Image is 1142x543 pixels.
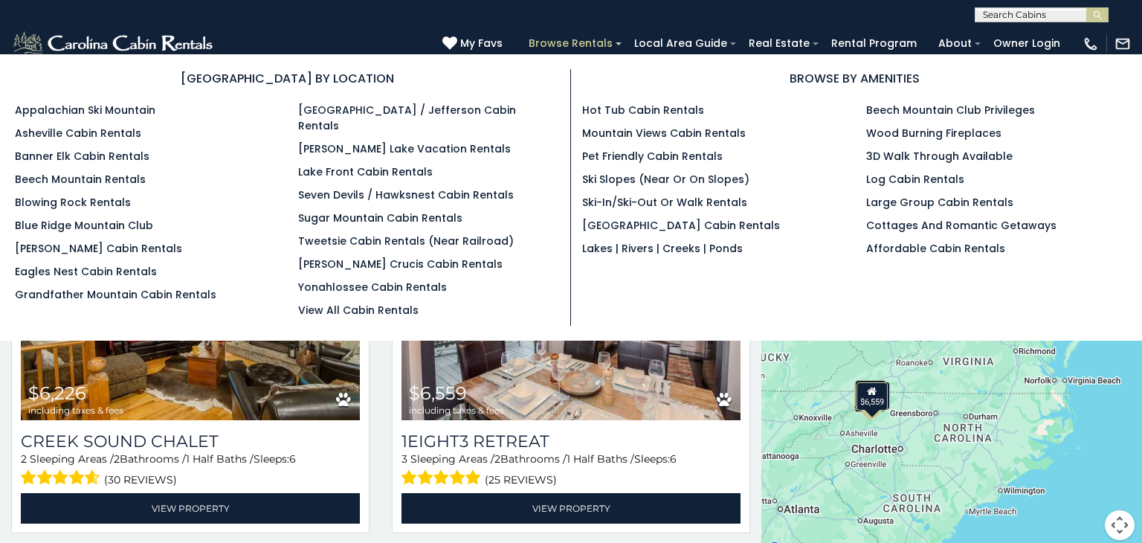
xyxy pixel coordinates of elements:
[866,172,964,187] a: Log Cabin Rentals
[627,32,735,55] a: Local Area Guide
[401,431,741,452] a: 1eight3 Retreat
[289,452,296,466] span: 6
[21,431,360,452] a: Creek Sound Chalet
[28,405,123,415] span: including taxes & fees
[298,103,516,133] a: [GEOGRAPHIC_DATA] / Jefferson Cabin Rentals
[442,36,506,52] a: My Favs
[15,264,157,279] a: Eagles Nest Cabin Rentals
[15,287,216,302] a: Grandfather Mountain Cabin Rentals
[298,257,503,271] a: [PERSON_NAME] Crucis Cabin Rentals
[866,103,1035,118] a: Beech Mountain Club Privileges
[298,280,447,295] a: Yonahlossee Cabin Rentals
[824,32,924,55] a: Rental Program
[409,405,504,415] span: including taxes & fees
[298,234,514,248] a: Tweetsie Cabin Rentals (Near Railroad)
[15,195,131,210] a: Blowing Rock Rentals
[15,103,155,118] a: Appalachian Ski Mountain
[567,452,634,466] span: 1 Half Baths /
[494,452,500,466] span: 2
[582,126,746,141] a: Mountain Views Cabin Rentals
[186,452,254,466] span: 1 Half Baths /
[21,452,27,466] span: 2
[1083,36,1099,52] img: phone-regular-white.png
[15,241,182,256] a: [PERSON_NAME] Cabin Rentals
[856,382,888,410] div: $6,559
[582,69,1127,88] h3: BROWSE BY AMENITIES
[15,172,146,187] a: Beech Mountain Rentals
[582,149,723,164] a: Pet Friendly Cabin Rentals
[104,470,177,489] span: (30 reviews)
[28,382,86,404] span: $6,226
[21,452,360,489] div: Sleeping Areas / Bathrooms / Sleeps:
[582,218,780,233] a: [GEOGRAPHIC_DATA] Cabin Rentals
[866,241,1005,256] a: Affordable Cabin Rentals
[866,149,1013,164] a: 3D Walk Through Available
[15,126,141,141] a: Asheville Cabin Rentals
[15,218,153,233] a: Blue Ridge Mountain Club
[1105,510,1135,540] button: Map camera controls
[21,493,360,524] a: View Property
[866,195,1013,210] a: Large Group Cabin Rentals
[986,32,1068,55] a: Owner Login
[401,493,741,524] a: View Property
[460,36,503,51] span: My Favs
[582,172,749,187] a: Ski Slopes (Near or On Slopes)
[15,69,559,88] h3: [GEOGRAPHIC_DATA] BY LOCATION
[298,141,511,156] a: [PERSON_NAME] Lake Vacation Rentals
[582,241,743,256] a: Lakes | Rivers | Creeks | Ponds
[15,149,149,164] a: Banner Elk Cabin Rentals
[866,126,1001,141] a: Wood Burning Fireplaces
[521,32,620,55] a: Browse Rentals
[11,29,217,59] img: White-1-2.png
[298,303,419,318] a: View All Cabin Rentals
[741,32,817,55] a: Real Estate
[670,452,677,466] span: 6
[854,382,885,410] div: $5,688
[401,452,407,466] span: 3
[298,164,433,179] a: Lake Front Cabin Rentals
[582,195,747,210] a: Ski-in/Ski-Out or Walk Rentals
[485,470,557,489] span: (25 reviews)
[1114,36,1131,52] img: mail-regular-white.png
[298,187,514,202] a: Seven Devils / Hawksnest Cabin Rentals
[114,452,120,466] span: 2
[298,211,462,225] a: Sugar Mountain Cabin Rentals
[409,382,467,404] span: $6,559
[582,103,704,118] a: Hot Tub Cabin Rentals
[401,452,741,489] div: Sleeping Areas / Bathrooms / Sleeps:
[931,32,979,55] a: About
[854,384,885,412] div: $6,226
[855,380,886,408] div: $7,484
[866,218,1056,233] a: Cottages and Romantic Getaways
